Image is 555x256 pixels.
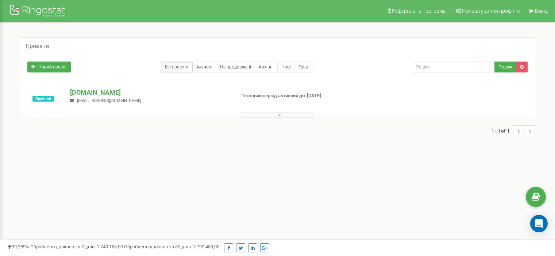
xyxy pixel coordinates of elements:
[70,88,230,97] p: [DOMAIN_NAME]
[294,62,313,72] a: Тріал
[535,8,548,14] span: Вихід
[26,43,49,50] h5: Проєкти
[30,244,123,249] span: Оброблено дзвінків за 7 днів :
[193,244,219,249] u: 7 792 489,00
[97,244,123,249] u: 1 743 163,00
[77,98,141,103] span: [EMAIL_ADDRESS][DOMAIN_NAME]
[277,62,295,72] a: Нові
[161,62,193,72] a: Всі проєкти
[492,118,535,143] nav: ...
[392,8,446,14] span: Реферальна програма
[242,92,358,99] p: Тестовий період активний до: [DATE]
[411,62,495,72] input: Пошук
[530,215,548,232] div: Open Intercom Messenger
[27,62,71,72] a: Новий проєкт
[124,244,219,249] span: Оброблено дзвінків за 30 днів :
[216,62,255,72] a: Не продовжені
[7,244,29,249] span: 99,989%
[494,62,516,72] button: Пошук
[255,62,278,72] a: Архівні
[192,62,216,72] a: Активні
[492,125,513,136] span: 1 - 1 of 1
[462,8,520,14] span: Налаштування профілю
[32,96,54,102] span: Пробний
